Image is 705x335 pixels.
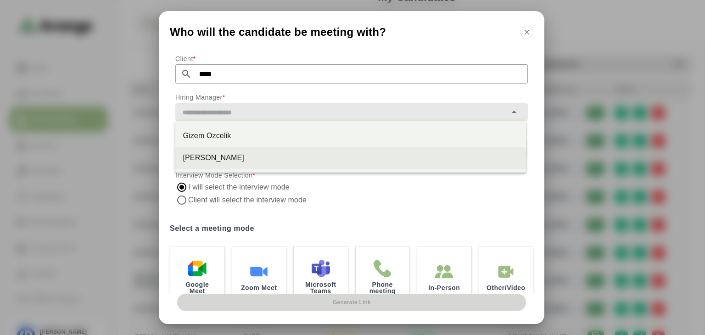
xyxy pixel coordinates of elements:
p: Interview Mode Selection [175,170,528,181]
p: In-Person [428,285,460,291]
label: Client will select the interview mode [188,194,350,207]
div: Gizem Ozcelik [183,130,519,141]
span: Who will the candidate be meeting with? [170,27,386,38]
div: [PERSON_NAME] [183,152,519,163]
p: Phone meeting [363,281,403,294]
label: Select a meeting mode [170,222,533,235]
img: Google Meet [188,259,207,278]
p: Microsoft Teams [301,281,341,294]
img: In-Person [435,262,453,281]
p: Google Meet [178,281,217,294]
img: In-Person [497,262,515,281]
label: I will select the interview mode [188,181,290,194]
p: Client [175,53,528,64]
img: Microsoft Teams [312,259,330,278]
p: Other/Video [487,285,526,291]
img: Phone meeting [373,259,392,278]
img: Zoom Meet [250,262,268,281]
p: Hiring Manager [175,92,528,103]
p: Zoom Meet [241,285,277,291]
